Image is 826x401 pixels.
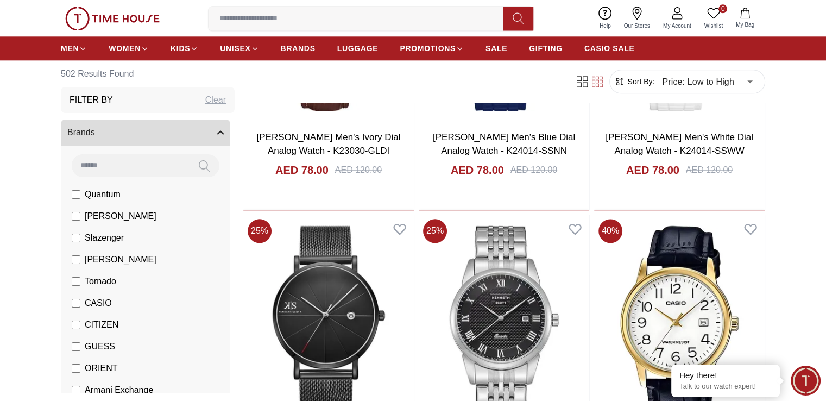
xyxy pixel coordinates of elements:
a: WOMEN [109,39,149,58]
a: Help [593,4,617,32]
input: Tornado [72,277,80,286]
input: Armani Exchange [72,386,80,394]
span: Our Stores [620,22,654,30]
span: Sort By: [625,76,654,87]
span: CITIZEN [85,318,118,331]
span: SALE [485,43,507,54]
a: [PERSON_NAME] Men's White Dial Analog Watch - K24014-SSWW [606,132,753,156]
input: CASIO [72,299,80,308]
h6: 502 Results Found [61,61,235,87]
span: [PERSON_NAME] [85,210,156,223]
span: GIFTING [529,43,563,54]
span: 25 % [423,219,447,243]
input: Quantum [72,190,80,199]
a: KIDS [171,39,198,58]
span: CASIO [85,297,112,310]
div: Hey there! [679,370,772,381]
a: SALE [485,39,507,58]
span: Quantum [85,188,121,201]
span: PROMOTIONS [400,43,456,54]
span: My Bag [732,21,759,29]
span: GUESS [85,340,115,353]
p: Talk to our watch expert! [679,382,772,391]
button: Brands [61,120,230,146]
span: CASIO SALE [584,43,635,54]
span: 0 [718,4,727,13]
span: 40 % [598,219,622,243]
img: ... [65,7,160,30]
a: LUGGAGE [337,39,379,58]
a: CASIO SALE [584,39,635,58]
span: Slazenger [85,231,124,245]
a: GIFTING [529,39,563,58]
h3: Filter By [70,93,113,106]
a: [PERSON_NAME] Men's Blue Dial Analog Watch - K24014-SSNN [433,132,575,156]
span: ORIENT [85,362,117,375]
a: MEN [61,39,87,58]
a: PROMOTIONS [400,39,464,58]
input: GUESS [72,342,80,351]
a: Our Stores [617,4,657,32]
input: CITIZEN [72,321,80,329]
span: My Account [659,22,696,30]
input: [PERSON_NAME] [72,212,80,221]
span: UNISEX [220,43,250,54]
span: LUGGAGE [337,43,379,54]
h4: AED 78.00 [275,162,329,178]
span: Armani Exchange [85,384,153,397]
div: Chat Widget [791,366,821,396]
div: AED 120.00 [686,164,733,177]
span: Tornado [85,275,116,288]
input: ORIENT [72,364,80,373]
input: Slazenger [72,234,80,242]
a: 0Wishlist [698,4,729,32]
span: Brands [67,126,95,139]
div: AED 120.00 [510,164,557,177]
a: [PERSON_NAME] Men's Ivory Dial Analog Watch - K23030-GLDI [257,132,401,156]
a: UNISEX [220,39,258,58]
span: MEN [61,43,79,54]
div: AED 120.00 [335,164,382,177]
h4: AED 78.00 [626,162,679,178]
div: Clear [205,93,226,106]
h4: AED 78.00 [451,162,504,178]
span: WOMEN [109,43,141,54]
button: Sort By: [614,76,654,87]
span: Wishlist [700,22,727,30]
div: Price: Low to High [654,66,760,97]
input: [PERSON_NAME] [72,255,80,264]
span: 25 % [248,219,272,243]
button: My Bag [729,5,761,31]
span: Help [595,22,615,30]
span: KIDS [171,43,190,54]
span: [PERSON_NAME] [85,253,156,266]
span: BRANDS [281,43,316,54]
a: BRANDS [281,39,316,58]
